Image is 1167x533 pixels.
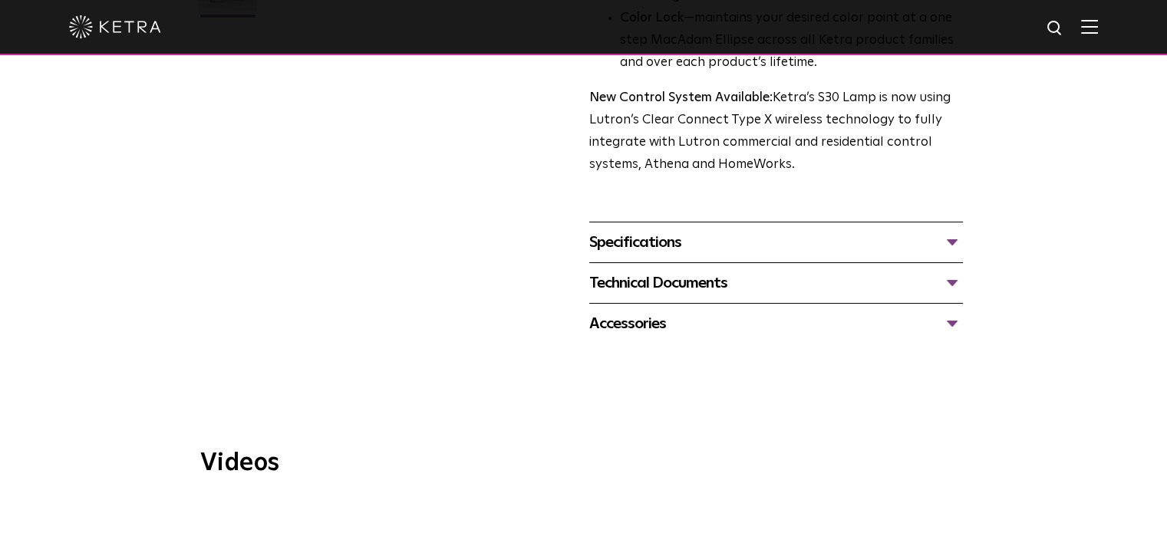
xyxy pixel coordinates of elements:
[69,15,161,38] img: ketra-logo-2019-white
[589,230,963,255] div: Specifications
[589,311,963,336] div: Accessories
[1046,19,1065,38] img: search icon
[589,271,963,295] div: Technical Documents
[589,87,963,176] p: Ketra’s S30 Lamp is now using Lutron’s Clear Connect Type X wireless technology to fully integrat...
[1081,19,1098,34] img: Hamburger%20Nav.svg
[200,451,968,475] h3: Videos
[589,91,773,104] strong: New Control System Available:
